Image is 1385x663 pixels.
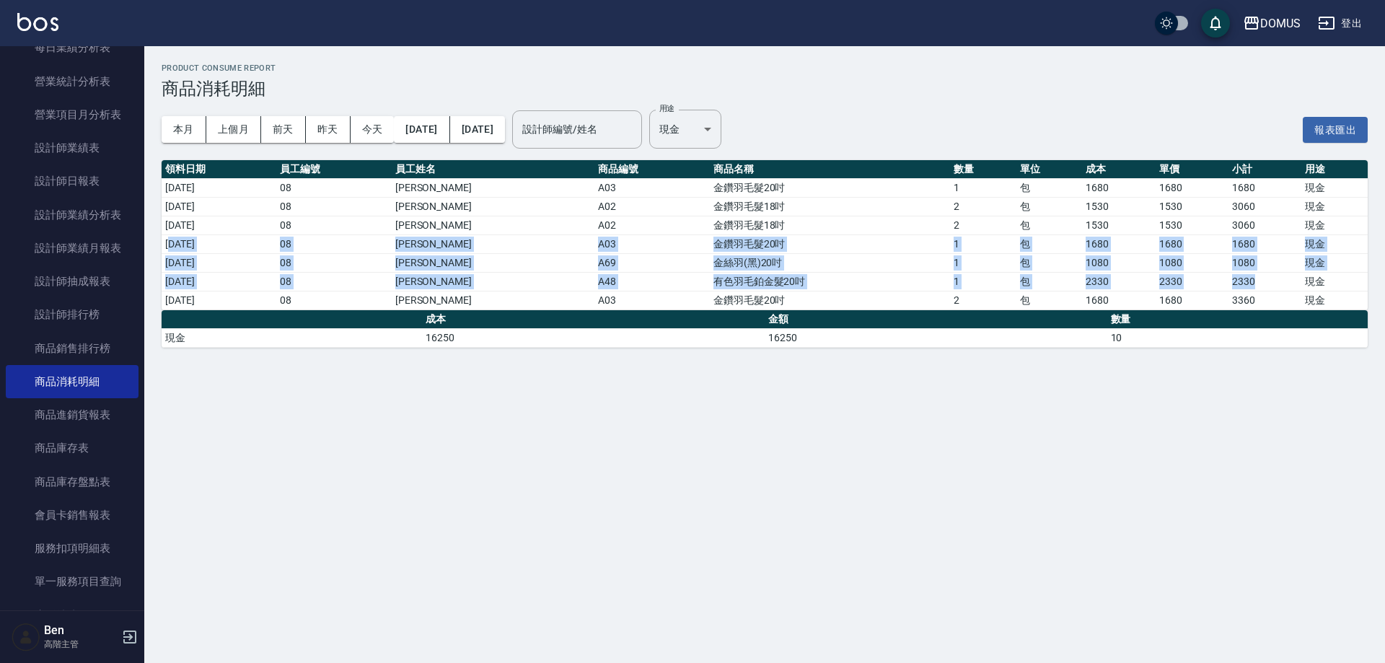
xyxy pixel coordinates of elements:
td: 1680 [1156,291,1228,309]
td: 包 [1016,216,1083,234]
a: 設計師日報表 [6,164,138,198]
td: 3060 [1228,197,1301,216]
td: [DATE] [162,197,276,216]
h5: Ben [44,623,118,638]
td: 1680 [1082,234,1155,253]
button: 上個月 [206,116,261,143]
td: A02 [594,216,709,234]
h2: Product Consume Report [162,63,1368,73]
table: a dense table [162,310,1368,348]
a: 營業項目月分析表 [6,98,138,131]
td: 1530 [1156,216,1228,234]
td: 16250 [765,328,1107,347]
label: 用途 [659,103,674,114]
a: 設計師業績分析表 [6,198,138,232]
td: [PERSON_NAME] [392,253,595,272]
td: 08 [276,272,391,291]
td: 包 [1016,272,1083,291]
td: 現金 [1301,234,1368,253]
td: 包 [1016,178,1083,197]
div: 現金 [649,110,721,149]
td: [PERSON_NAME] [392,234,595,253]
td: 3060 [1228,216,1301,234]
a: 營業統計分析表 [6,65,138,98]
td: [DATE] [162,234,276,253]
td: 現金 [162,328,422,347]
th: 成本 [1082,160,1155,179]
img: Person [12,623,40,651]
button: 登出 [1312,10,1368,37]
button: 前天 [261,116,306,143]
td: 1080 [1156,253,1228,272]
th: 單價 [1156,160,1228,179]
td: 現金 [1301,272,1368,291]
th: 成本 [422,310,765,329]
th: 商品名稱 [710,160,950,179]
td: 1680 [1082,178,1155,197]
a: 會員卡銷售報表 [6,499,138,532]
td: 08 [276,291,391,309]
button: 本月 [162,116,206,143]
td: 2 [950,216,1016,234]
h3: 商品消耗明細 [162,79,1368,99]
td: 現金 [1301,197,1368,216]
td: 現金 [1301,291,1368,309]
td: 現金 [1301,253,1368,272]
td: [DATE] [162,216,276,234]
th: 商品編號 [594,160,709,179]
td: 2330 [1228,272,1301,291]
td: A03 [594,178,709,197]
td: 2330 [1156,272,1228,291]
a: 商品消耗明細 [6,365,138,398]
a: 設計師抽成報表 [6,265,138,298]
th: 數量 [1107,310,1368,329]
td: 金鑽羽毛髮20吋 [710,178,950,197]
button: [DATE] [450,116,505,143]
td: 1680 [1228,234,1301,253]
table: a dense table [162,160,1368,310]
td: 現金 [1301,216,1368,234]
td: 16250 [422,328,765,347]
td: 1 [950,234,1016,253]
a: 商品進銷貨報表 [6,398,138,431]
td: [DATE] [162,291,276,309]
a: 每日業績分析表 [6,31,138,64]
td: [PERSON_NAME] [392,197,595,216]
td: 包 [1016,234,1083,253]
td: 08 [276,197,391,216]
td: A69 [594,253,709,272]
a: 設計師業績表 [6,131,138,164]
th: 小計 [1228,160,1301,179]
th: 數量 [950,160,1016,179]
td: 2 [950,291,1016,309]
th: 員工姓名 [392,160,595,179]
a: 店販抽成明細 [6,599,138,632]
td: 08 [276,253,391,272]
td: 1680 [1228,178,1301,197]
td: 金鑽羽毛髮20吋 [710,291,950,309]
td: 3360 [1228,291,1301,309]
td: [PERSON_NAME] [392,272,595,291]
td: 1 [950,272,1016,291]
a: 設計師排行榜 [6,298,138,331]
a: 設計師業績月報表 [6,232,138,265]
td: 1530 [1082,216,1155,234]
td: A03 [594,291,709,309]
td: 1680 [1156,234,1228,253]
td: 金絲羽(黑)20吋 [710,253,950,272]
td: A02 [594,197,709,216]
td: 1080 [1228,253,1301,272]
a: 服務扣項明細表 [6,532,138,565]
button: 今天 [351,116,395,143]
a: 商品銷售排行榜 [6,332,138,365]
td: 10 [1107,328,1368,347]
td: 2330 [1082,272,1155,291]
button: DOMUS [1237,9,1306,38]
button: save [1201,9,1230,38]
th: 金額 [765,310,1107,329]
td: 1 [950,178,1016,197]
td: 1680 [1082,291,1155,309]
div: DOMUS [1260,14,1301,32]
td: 現金 [1301,178,1368,197]
td: [PERSON_NAME] [392,291,595,309]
